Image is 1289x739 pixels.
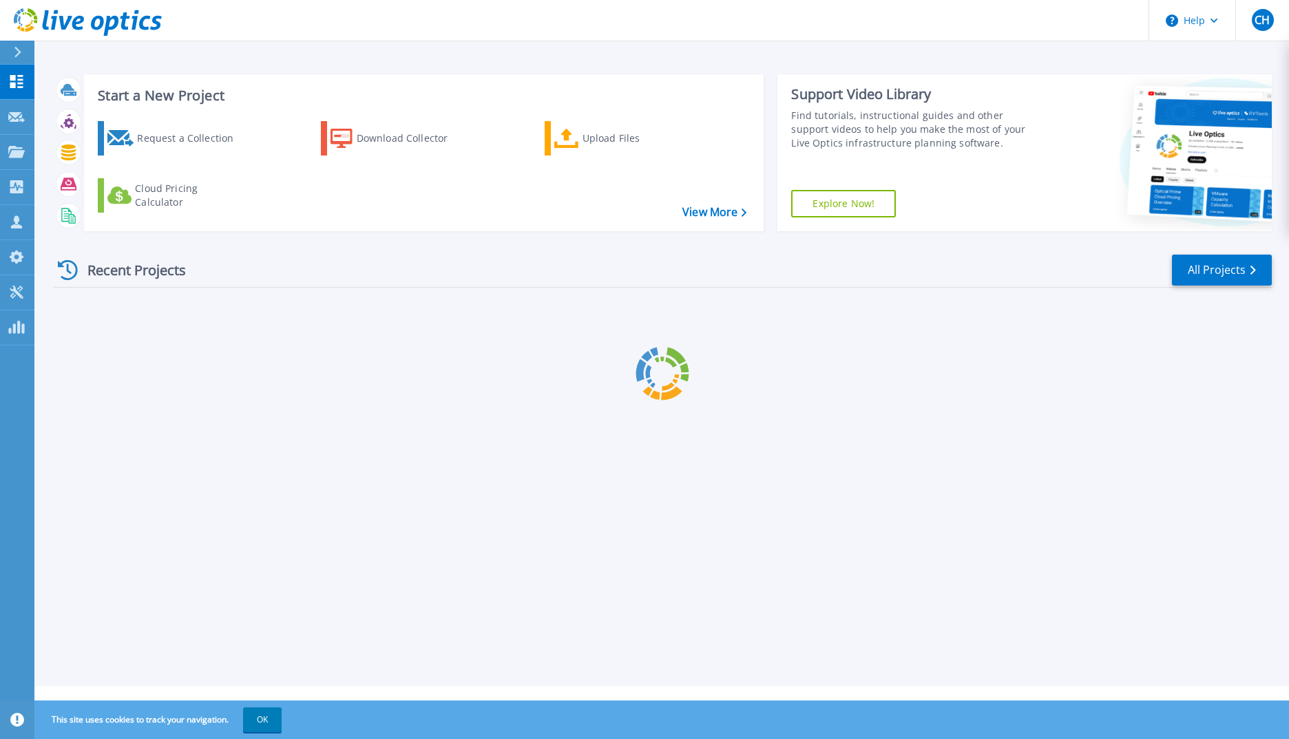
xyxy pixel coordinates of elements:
div: Recent Projects [53,253,205,287]
a: Request a Collection [98,121,251,156]
div: Find tutorials, instructional guides and other support videos to help you make the most of your L... [791,109,1042,150]
a: Upload Files [545,121,698,156]
span: This site uses cookies to track your navigation. [38,707,282,732]
div: Cloud Pricing Calculator [135,182,245,209]
div: Download Collector [357,125,467,152]
a: All Projects [1172,255,1272,286]
div: Support Video Library [791,85,1042,103]
a: View More [682,206,746,219]
button: OK [243,707,282,732]
div: Request a Collection [137,125,247,152]
a: Explore Now! [791,190,896,217]
a: Cloud Pricing Calculator [98,178,251,213]
h3: Start a New Project [98,88,746,103]
span: CH [1255,14,1270,25]
div: Upload Files [583,125,693,152]
a: Download Collector [321,121,474,156]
